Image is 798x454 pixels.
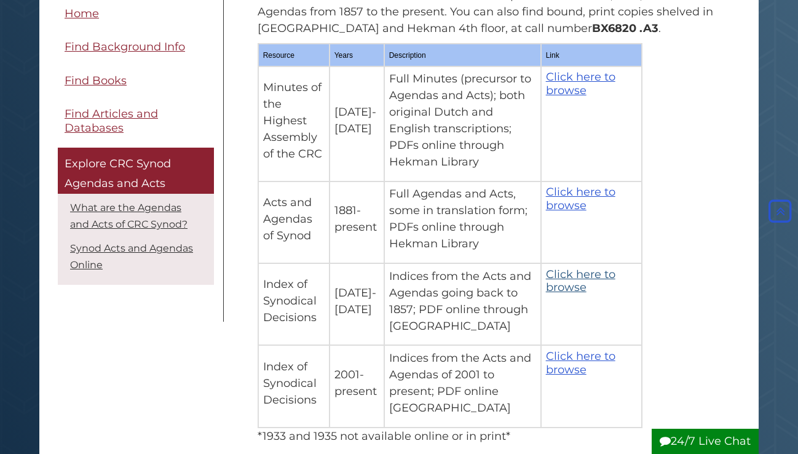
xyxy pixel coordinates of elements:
[389,268,537,335] p: Indices from the Acts and Agendas going back to 1857; PDF online through [GEOGRAPHIC_DATA]
[334,285,380,318] p: [DATE]-[DATE]
[546,268,615,295] a: Click here to browse
[263,276,325,326] p: Index of Synodical Decisions
[58,101,214,142] a: Find Articles and Databases
[70,202,188,231] a: What are the Agendas and Acts of CRC Synod?
[592,22,658,35] span: BX6820 .A3
[263,359,325,408] p: Index of Synodical Decisions
[765,205,795,218] a: Back to Top
[58,148,214,194] a: Explore CRC Synod Agendas and Acts
[546,185,615,212] a: Click here to browse
[389,51,426,60] span: Description
[263,51,294,60] span: Resource
[334,51,353,60] span: Years
[65,108,158,135] span: Find Articles and Databases
[389,350,537,416] p: Indices from the Acts and Agendas of 2001 to present; PDF online [GEOGRAPHIC_DATA]
[389,71,537,170] p: Full Minutes (precursor to Agendas and Acts); both original Dutch and English transcriptions; PDF...
[58,34,214,62] a: Find Background Info
[263,194,325,244] p: Acts and Agendas of Synod
[263,79,325,162] p: Minutes of the Highest Assembly of the CRC
[546,51,559,60] span: Link
[334,104,380,137] p: [DATE]-[DATE]
[334,367,380,400] p: 2001-present
[58,67,214,95] a: Find Books
[65,7,99,20] span: Home
[334,202,380,236] p: 1881-present
[65,74,127,87] span: Find Books
[652,429,759,454] button: 24/7 Live Chat
[65,41,185,54] span: Find Background Info
[389,186,537,252] p: Full Agendas and Acts, some in translation form; PDFs online through Hekman Library
[546,349,615,376] a: Click here to browse
[258,428,716,445] p: *1933 and 1935 not available online or in print*
[546,70,615,97] a: Click here to browse
[65,157,171,191] span: Explore CRC Synod Agendas and Acts
[70,243,193,271] a: Synod Acts and Agendas Online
